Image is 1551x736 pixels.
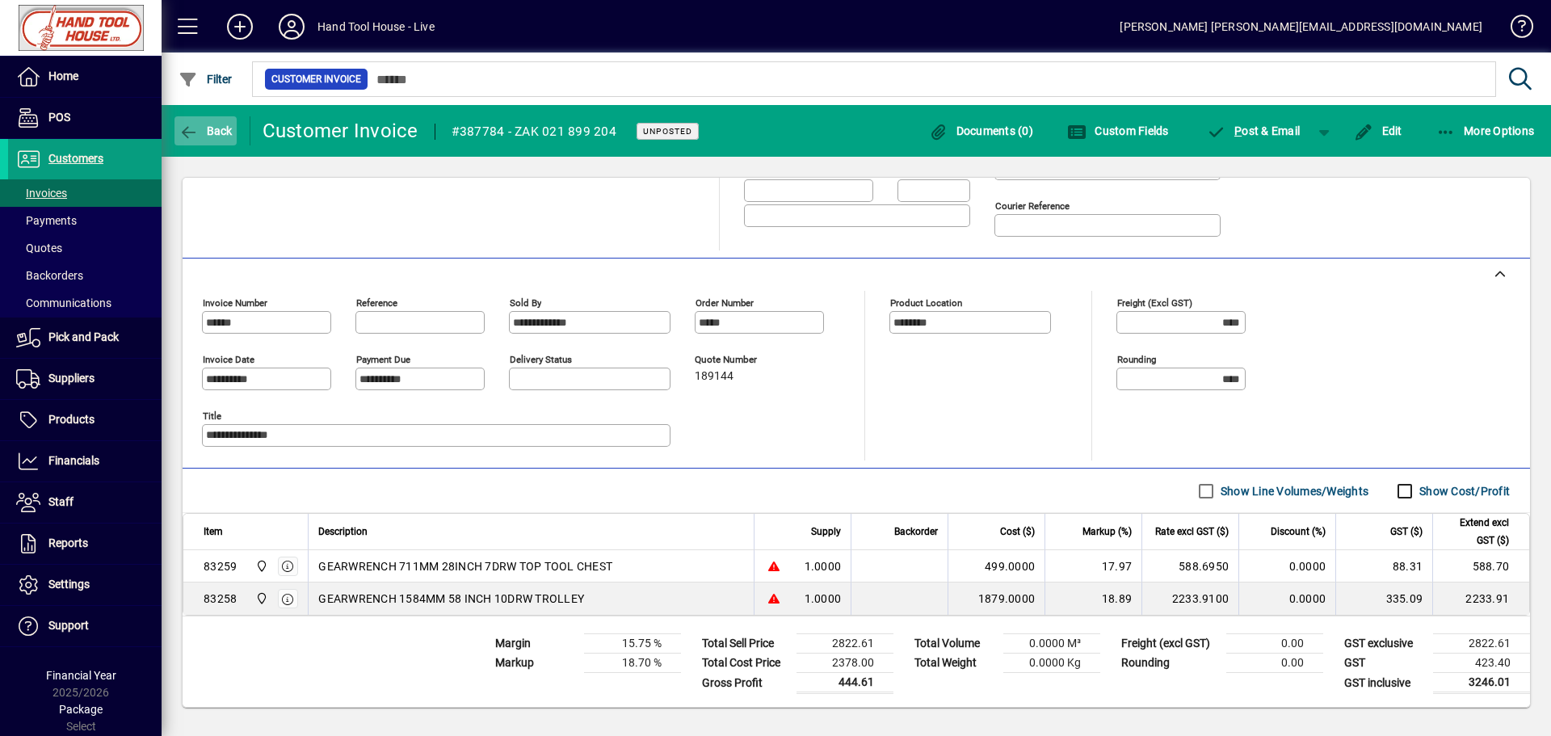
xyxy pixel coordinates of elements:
span: Unposted [643,126,692,137]
td: 0.00 [1226,654,1323,673]
span: Customer Invoice [271,71,361,87]
td: GST exclusive [1336,634,1433,654]
span: Quotes [16,242,62,254]
div: 2233.9100 [1152,591,1229,607]
mat-label: Order number [696,297,754,309]
a: Pick and Pack [8,318,162,358]
td: 0.0000 [1238,582,1335,615]
div: [PERSON_NAME] [PERSON_NAME][EMAIL_ADDRESS][DOMAIN_NAME] [1120,14,1482,40]
span: Products [48,413,95,426]
span: Invoices [16,187,67,200]
td: 0.00 [1226,634,1323,654]
span: Cost ($) [1000,523,1035,540]
mat-label: Title [203,410,221,422]
td: 588.70 [1432,550,1529,582]
a: Invoices [8,179,162,207]
a: POS [8,98,162,138]
span: Support [48,619,89,632]
span: 1.0000 [805,591,842,607]
mat-label: Freight (excl GST) [1117,297,1192,309]
label: Show Line Volumes/Weights [1217,483,1368,499]
td: 17.97 [1045,550,1141,582]
button: Edit [1350,116,1406,145]
a: Financials [8,441,162,482]
div: 588.6950 [1152,558,1229,574]
td: 0.0000 [1238,550,1335,582]
td: 0.0000 Kg [1003,654,1100,673]
span: Extend excl GST ($) [1443,514,1509,549]
button: Filter [174,65,237,94]
span: Backorder [894,523,938,540]
td: 3246.01 [1433,673,1530,693]
td: Total Sell Price [694,634,797,654]
span: GST ($) [1390,523,1423,540]
mat-label: Rounding [1117,354,1156,365]
div: Customer Invoice [263,118,418,144]
button: Add [214,12,266,41]
td: Margin [487,634,584,654]
span: Supply [811,523,841,540]
button: Profile [266,12,317,41]
td: Freight (excl GST) [1113,634,1226,654]
span: Settings [48,578,90,591]
td: 0.0000 M³ [1003,634,1100,654]
mat-label: Payment due [356,354,410,365]
td: Total Volume [906,634,1003,654]
button: Custom Fields [1063,116,1173,145]
span: Customers [48,152,103,165]
mat-label: Product location [890,297,962,309]
app-page-header-button: Back [162,116,250,145]
span: Frankton [251,557,270,575]
span: Documents (0) [928,124,1033,137]
span: GEARWRENCH 711MM 28INCH 7DRW TOP TOOL CHEST [318,558,612,574]
a: Communications [8,289,162,317]
span: Frankton [251,590,270,608]
label: Show Cost/Profit [1416,483,1510,499]
mat-label: Invoice number [203,297,267,309]
span: Discount (%) [1271,523,1326,540]
div: 83259 [204,558,237,574]
td: Gross Profit [694,673,797,693]
a: Quotes [8,234,162,262]
span: Financials [48,454,99,467]
button: Post & Email [1199,116,1309,145]
mat-label: Courier Reference [995,200,1070,212]
span: ost & Email [1207,124,1301,137]
span: Description [318,523,368,540]
mat-label: Reference [356,297,397,309]
td: 499.0000 [948,550,1045,582]
span: Backorders [16,269,83,282]
button: More Options [1432,116,1539,145]
a: Settings [8,565,162,605]
a: Products [8,400,162,440]
a: Home [8,57,162,97]
td: 2233.91 [1432,582,1529,615]
button: Back [174,116,237,145]
span: P [1234,124,1242,137]
span: Back [179,124,233,137]
td: 18.70 % [584,654,681,673]
td: 444.61 [797,673,893,693]
a: Backorders [8,262,162,289]
a: Support [8,606,162,646]
mat-label: Sold by [510,297,541,309]
div: 83258 [204,591,237,607]
span: Package [59,703,103,716]
td: 423.40 [1433,654,1530,673]
span: Item [204,523,223,540]
td: GST inclusive [1336,673,1433,693]
mat-label: Delivery status [510,354,572,365]
span: Financial Year [46,669,116,682]
span: POS [48,111,70,124]
span: 189144 [695,370,733,383]
a: Payments [8,207,162,234]
mat-label: Invoice date [203,354,254,365]
span: Rate excl GST ($) [1155,523,1229,540]
div: #387784 - ZAK 021 899 204 [452,119,616,145]
a: Suppliers [8,359,162,399]
a: Staff [8,482,162,523]
span: Edit [1354,124,1402,137]
span: Suppliers [48,372,95,385]
span: GEARWRENCH 1584MM 58 INCH 10DRW TROLLEY [318,591,584,607]
a: Knowledge Base [1498,3,1531,56]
